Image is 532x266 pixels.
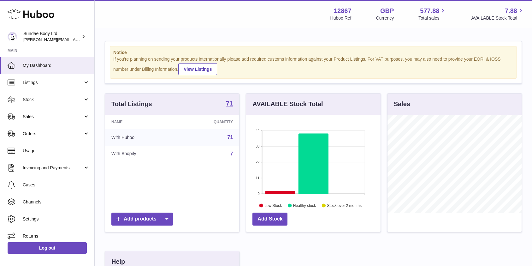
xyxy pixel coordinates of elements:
span: Returns [23,233,90,239]
th: Quantity [177,115,239,129]
img: dianne@sundaebody.com [8,32,17,41]
span: Settings [23,216,90,222]
text: 44 [256,129,260,132]
span: 7.88 [505,7,517,15]
strong: 71 [226,100,233,106]
h3: Sales [394,100,410,108]
a: View Listings [178,63,217,75]
strong: 12867 [334,7,352,15]
span: [PERSON_NAME][EMAIL_ADDRESS][DOMAIN_NAME] [23,37,127,42]
span: Stock [23,97,83,103]
a: 71 [226,100,233,108]
text: 11 [256,176,260,180]
div: Sundae Body Ltd [23,31,80,43]
text: 22 [256,160,260,164]
span: AVAILABLE Stock Total [471,15,524,21]
text: Stock over 2 months [327,203,362,208]
a: 7 [230,151,233,156]
span: Cases [23,182,90,188]
div: Huboo Ref [330,15,352,21]
strong: GBP [380,7,394,15]
th: Name [105,115,177,129]
a: Log out [8,242,87,254]
a: Add products [111,213,173,226]
span: Listings [23,80,83,86]
text: Healthy stock [293,203,316,208]
div: Currency [376,15,394,21]
text: 33 [256,144,260,148]
td: With Shopify [105,146,177,162]
td: With Huboo [105,129,177,146]
text: 0 [258,192,260,196]
span: Sales [23,114,83,120]
strong: Notice [113,50,513,56]
span: My Dashboard [23,63,90,69]
a: 7.88 AVAILABLE Stock Total [471,7,524,21]
span: 577.88 [420,7,439,15]
div: If you're planning on sending your products internationally please add required customs informati... [113,56,513,75]
h3: Total Listings [111,100,152,108]
text: Low Stock [264,203,282,208]
span: Channels [23,199,90,205]
span: Usage [23,148,90,154]
span: Invoicing and Payments [23,165,83,171]
h3: Help [111,257,125,266]
a: 577.88 Total sales [418,7,446,21]
a: Add Stock [252,213,287,226]
span: Orders [23,131,83,137]
span: Total sales [418,15,446,21]
h3: AVAILABLE Stock Total [252,100,323,108]
a: 71 [228,135,233,140]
